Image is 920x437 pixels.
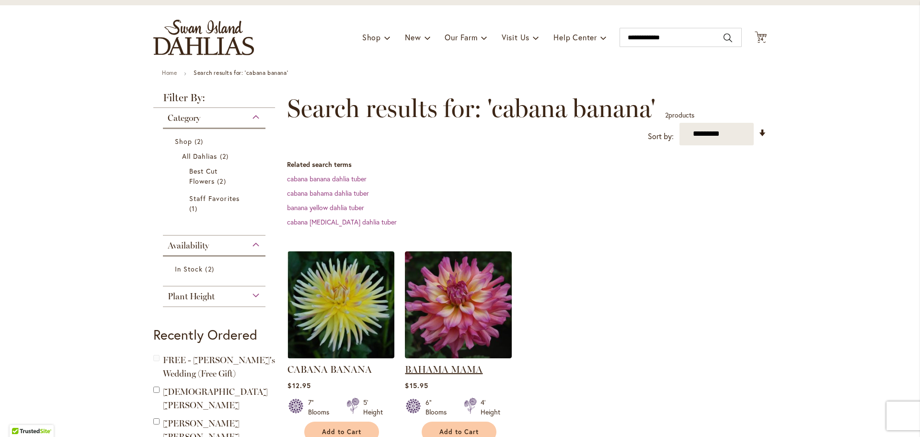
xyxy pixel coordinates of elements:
a: Bahama Mama [405,351,512,360]
span: Availability [168,240,209,251]
dt: Related search terms [287,160,767,169]
span: Search results for: 'cabana banana' [287,94,655,123]
p: products [665,107,694,123]
a: CABANA BANANA [287,351,394,360]
span: Our Farm [445,32,477,42]
span: Shop [362,32,381,42]
span: 2 [195,136,206,146]
span: $12.95 [287,381,310,390]
a: In Stock 2 [175,264,256,274]
span: 2 [217,176,228,186]
iframe: Launch Accessibility Center [7,403,34,430]
span: Add to Cart [439,428,479,436]
span: 2 [205,264,216,274]
a: cabana [MEDICAL_DATA] dahlia tuber [287,217,397,226]
button: 24 [755,31,767,44]
span: 1 [189,203,200,213]
span: 2 [220,151,231,161]
span: FREE - [PERSON_NAME]'s Wedding (Free Gift) [163,355,275,379]
span: Plant Height [168,291,215,302]
div: 6" Blooms [425,398,452,417]
a: cabana bahama dahlia tuber [287,189,369,198]
strong: Recently Ordered [153,326,257,343]
label: Sort by: [648,128,674,145]
span: Add to Cart [322,428,361,436]
span: All Dahlias [182,152,218,161]
img: CABANA BANANA [287,251,394,358]
span: Shop [175,137,192,146]
div: 7" Blooms [308,398,335,417]
a: store logo [153,20,254,55]
span: Help Center [553,32,597,42]
strong: Filter By: [153,93,275,108]
a: cabana banana dahlia tuber [287,174,367,183]
span: Best Cut Flowers [189,166,218,186]
a: Staff Favorites [189,193,241,213]
span: In Stock [175,264,203,273]
a: Shop [175,136,256,146]
strong: Search results for: 'cabana banana' [194,69,288,76]
a: CABANA BANANA [287,364,372,375]
span: Visit Us [502,32,529,42]
span: New [405,32,421,42]
a: Home [162,69,177,76]
span: 24 [758,36,764,42]
a: BAHAMA MAMA [405,364,483,375]
img: Bahama Mama [405,251,512,358]
a: banana yellow dahlia tuber [287,203,364,212]
span: Staff Favorites [189,194,240,203]
span: 2 [665,110,668,119]
span: $15.95 [405,381,428,390]
span: Category [168,113,200,123]
div: 4' Height [481,398,500,417]
div: 5' Height [363,398,383,417]
a: [DEMOGRAPHIC_DATA] [PERSON_NAME] [163,387,268,411]
a: All Dahlias [182,151,249,161]
a: Best Cut Flowers [189,166,241,186]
